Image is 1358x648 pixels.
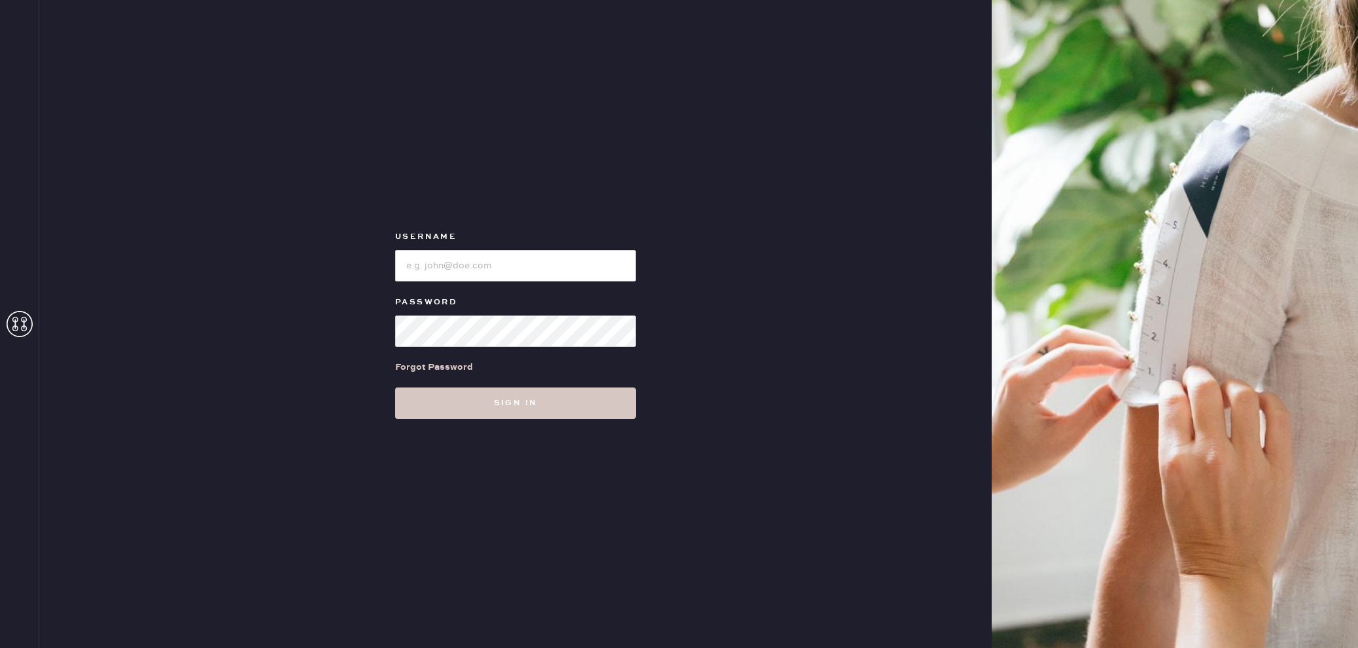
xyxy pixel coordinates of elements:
[395,229,636,245] label: Username
[395,250,636,281] input: e.g. john@doe.com
[395,295,636,310] label: Password
[395,347,473,387] a: Forgot Password
[395,360,473,374] div: Forgot Password
[395,387,636,419] button: Sign in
